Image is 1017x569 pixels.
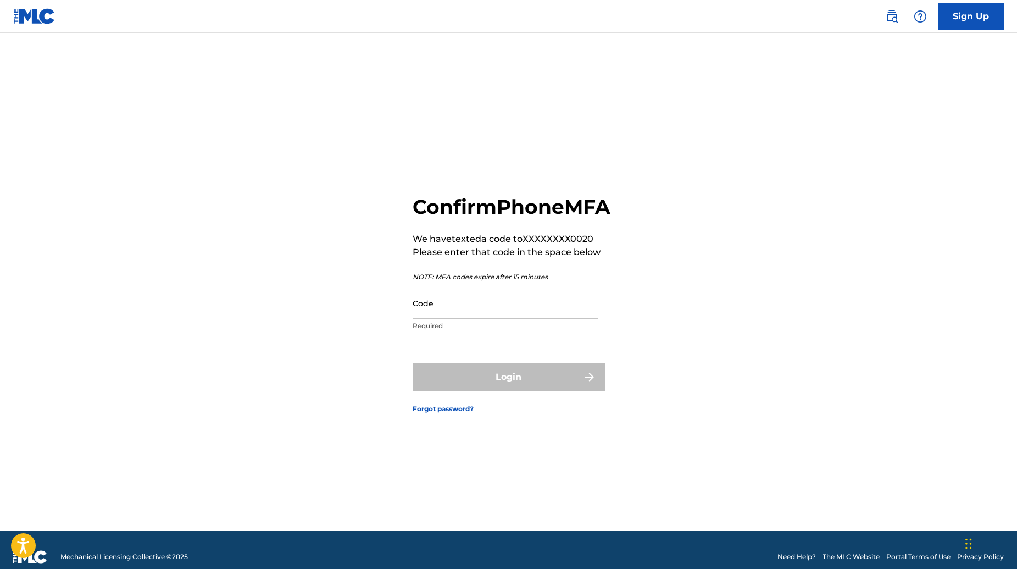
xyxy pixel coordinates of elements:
[881,5,903,27] a: Public Search
[909,5,931,27] div: Help
[885,10,898,23] img: search
[413,321,598,331] p: Required
[962,516,1017,569] iframe: Chat Widget
[413,195,610,219] h2: Confirm Phone MFA
[60,552,188,562] span: Mechanical Licensing Collective © 2025
[823,552,880,562] a: The MLC Website
[914,10,927,23] img: help
[777,552,816,562] a: Need Help?
[886,552,951,562] a: Portal Terms of Use
[965,527,972,560] div: Drag
[13,8,55,24] img: MLC Logo
[413,404,474,414] a: Forgot password?
[413,233,610,246] p: We have texted a code to XXXXXXXX0020
[957,552,1004,562] a: Privacy Policy
[938,3,1004,30] a: Sign Up
[413,272,610,282] p: NOTE: MFA codes expire after 15 minutes
[413,246,610,259] p: Please enter that code in the space below
[13,550,47,564] img: logo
